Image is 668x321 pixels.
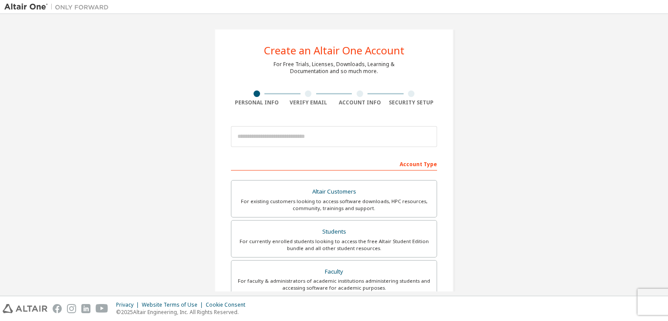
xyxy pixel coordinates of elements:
[237,226,431,238] div: Students
[4,3,113,11] img: Altair One
[53,304,62,313] img: facebook.svg
[96,304,108,313] img: youtube.svg
[237,238,431,252] div: For currently enrolled students looking to access the free Altair Student Edition bundle and all ...
[237,278,431,291] div: For faculty & administrators of academic institutions administering students and accessing softwa...
[231,157,437,171] div: Account Type
[206,301,250,308] div: Cookie Consent
[264,45,404,56] div: Create an Altair One Account
[283,99,334,106] div: Verify Email
[386,99,438,106] div: Security Setup
[237,186,431,198] div: Altair Customers
[142,301,206,308] div: Website Terms of Use
[116,308,250,316] p: © 2025 Altair Engineering, Inc. All Rights Reserved.
[116,301,142,308] div: Privacy
[81,304,90,313] img: linkedin.svg
[3,304,47,313] img: altair_logo.svg
[334,99,386,106] div: Account Info
[67,304,76,313] img: instagram.svg
[231,99,283,106] div: Personal Info
[274,61,394,75] div: For Free Trials, Licenses, Downloads, Learning & Documentation and so much more.
[237,198,431,212] div: For existing customers looking to access software downloads, HPC resources, community, trainings ...
[237,266,431,278] div: Faculty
